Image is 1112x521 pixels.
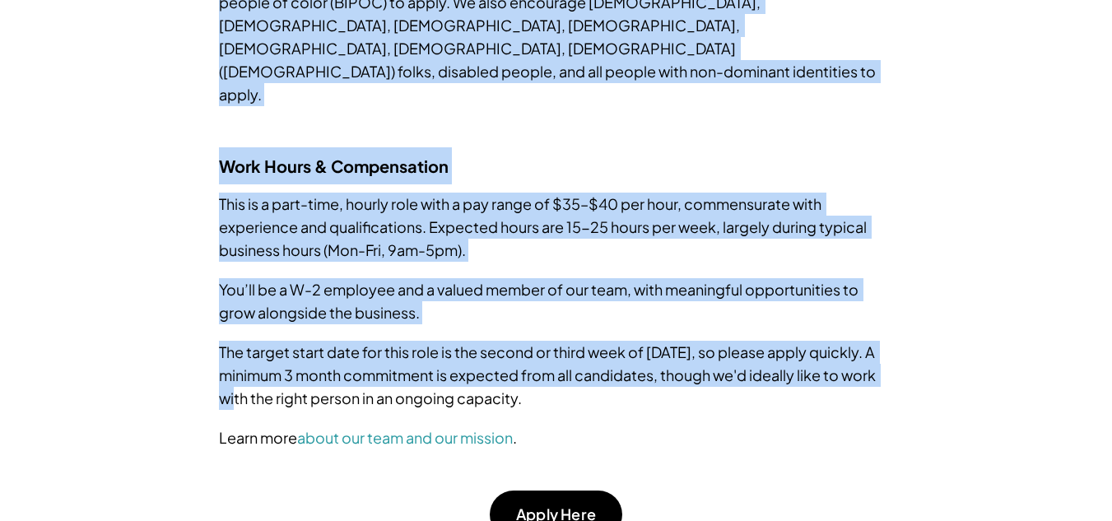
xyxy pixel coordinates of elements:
p: Learn more . [219,426,894,449]
a: about our team and our mission [297,428,513,447]
p: The target start date for this role is the second or third week of [DATE], so please apply quickl... [219,341,894,410]
p: This is a part-time, hourly role with a pay range of $35–$40 per hour, commensurate with experien... [219,193,894,262]
p: You’ll be a W-2 employee and a valued member of our team, with meaningful opportunities to grow a... [219,278,894,324]
strong: Work Hours & Compensation [219,156,449,176]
